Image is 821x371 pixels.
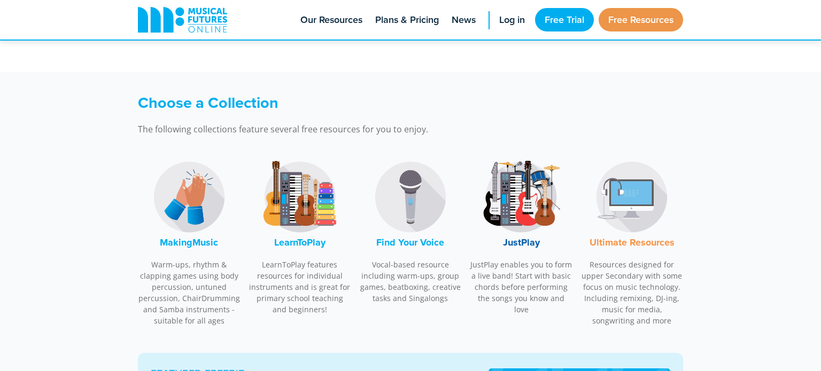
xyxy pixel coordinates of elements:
[599,8,683,31] a: Free Resources
[580,152,683,332] a: Music Technology LogoUltimate Resources Resources designed for upper Secondary with some focus on...
[481,157,561,237] img: JustPlay Logo
[370,157,451,237] img: Find Your Voice Logo
[138,259,241,326] p: Warm-ups, rhythm & clapping games using body percussion, untuned percussion, ChairDrumming and Sa...
[580,259,683,326] p: Resources designed for upper Secondary with some focus on music technology. Including remixing, D...
[138,93,555,112] h3: Choose a Collection
[300,13,362,27] span: Our Resources
[452,13,476,27] span: News
[274,235,326,249] font: LearnToPlay
[249,152,351,321] a: LearnToPlay LogoLearnToPlay LearnToPlay features resources for individual instruments and is grea...
[503,235,540,249] font: JustPlay
[376,235,444,249] font: Find Your Voice
[260,157,340,237] img: LearnToPlay Logo
[138,152,241,332] a: MakingMusic LogoMakingMusic Warm-ups, rhythm & clapping games using body percussion, untuned perc...
[359,152,462,310] a: Find Your Voice LogoFind Your Voice Vocal-based resource including warm-ups, group games, beatbox...
[470,259,572,315] p: JustPlay enables you to form a live band! Start with basic chords before performing the songs you...
[160,235,218,249] font: MakingMusic
[592,157,672,237] img: Music Technology Logo
[470,152,572,321] a: JustPlay LogoJustPlay JustPlay enables you to form a live band! Start with basic chords before pe...
[149,157,229,237] img: MakingMusic Logo
[590,235,675,249] font: Ultimate Resources
[249,259,351,315] p: LearnToPlay features resources for individual instruments and is great for primary school teachin...
[375,13,439,27] span: Plans & Pricing
[535,8,594,31] a: Free Trial
[499,13,525,27] span: Log in
[359,259,462,304] p: Vocal-based resource including warm-ups, group games, beatboxing, creative tasks and Singalongs
[138,123,555,136] p: The following collections feature several free resources for you to enjoy.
